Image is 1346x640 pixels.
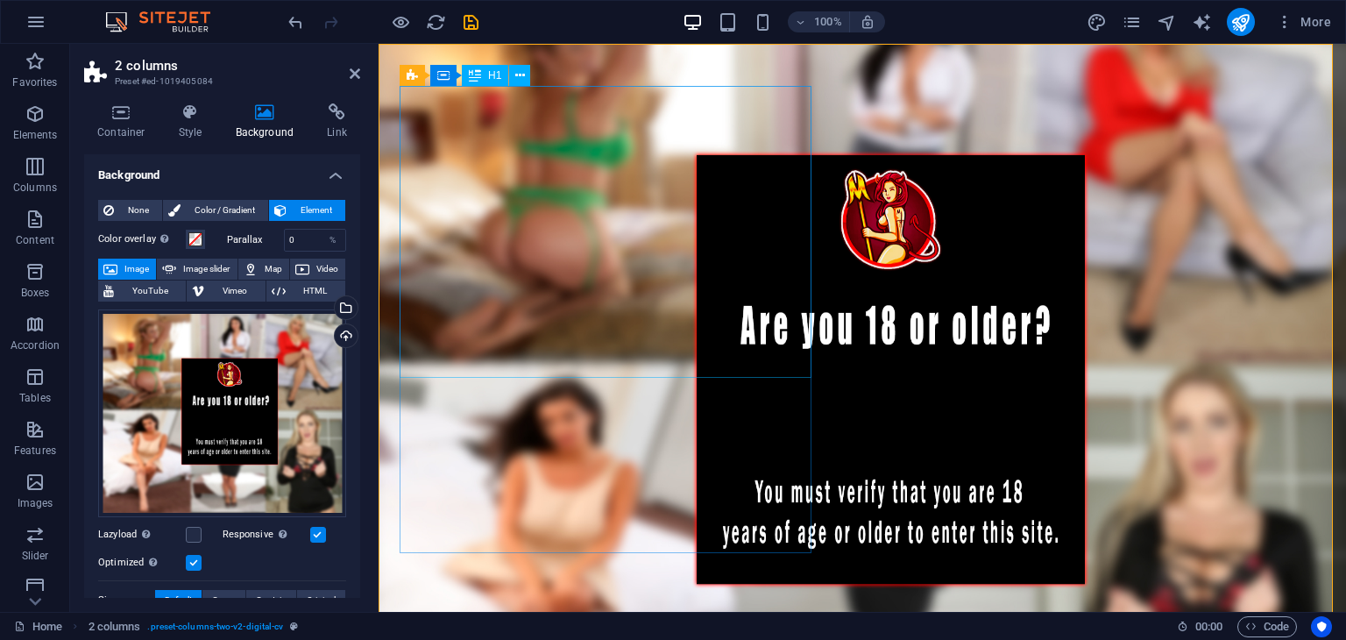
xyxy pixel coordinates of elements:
[186,200,263,221] span: Color / Gradient
[98,281,186,302] button: YouTube
[1195,616,1222,637] span: 00 00
[181,259,231,280] span: Image slider
[22,549,49,563] p: Slider
[14,444,56,458] p: Features
[12,75,57,89] p: Favorites
[1269,8,1338,36] button: More
[1122,11,1143,32] button: pages
[1087,11,1108,32] button: design
[1245,616,1289,637] span: Code
[89,616,141,637] span: Click to select. Double-click to edit
[209,281,259,302] span: Vimeo
[89,616,299,637] nav: breadcrumb
[297,590,345,611] button: Original
[390,11,411,32] button: Click here to leave preview mode and continue editing
[165,590,192,611] span: Default
[98,200,162,221] button: None
[1087,12,1107,32] i: Design (Ctrl+Alt+Y)
[788,11,850,32] button: 100%
[119,281,181,302] span: YouTube
[155,590,202,611] button: Default
[1230,12,1250,32] i: Publish
[1157,12,1177,32] i: Navigator
[98,590,155,611] label: Size
[101,11,232,32] img: Editor Logo
[115,58,360,74] h2: 2 columns
[123,259,151,280] span: Image
[292,200,340,221] span: Element
[19,391,51,405] p: Tables
[285,11,306,32] button: undo
[426,12,446,32] i: Reload page
[166,103,223,140] h4: Style
[1311,616,1332,637] button: Usercentrics
[1192,12,1212,32] i: AI Writer
[290,622,298,631] i: This element is a customizable preset
[1237,616,1297,637] button: Code
[84,103,166,140] h4: Container
[98,259,156,280] button: Image
[1122,12,1142,32] i: Pages (Ctrl+Alt+S)
[227,235,284,245] label: Parallax
[488,70,501,81] span: H1
[212,590,235,611] span: Cover
[14,616,62,637] a: Click to cancel selection. Double-click to open Pages
[269,200,345,221] button: Element
[147,616,283,637] span: . preset-columns-two-v2-digital-cv
[115,74,325,89] h3: Preset #ed-1019405084
[1177,616,1223,637] h6: Session time
[307,590,336,611] span: Original
[256,590,287,611] span: Contain
[860,14,875,30] i: On resize automatically adjust zoom level to fit chosen device.
[157,259,237,280] button: Image slider
[16,233,54,247] p: Content
[98,309,346,517] div: FONDO-PRINC-72AA0M8VJ8ACgBhII-cAPw.jpg
[21,286,50,300] p: Boxes
[246,590,296,611] button: Contain
[460,11,481,32] button: save
[13,128,58,142] p: Elements
[223,103,315,140] h4: Background
[163,200,268,221] button: Color / Gradient
[321,230,345,251] div: %
[290,259,345,280] button: Video
[13,181,57,195] p: Columns
[98,524,186,545] label: Lazyload
[1276,13,1331,31] span: More
[814,11,842,32] h6: 100%
[98,552,186,573] label: Optimized
[187,281,265,302] button: Vimeo
[263,259,284,280] span: Map
[286,12,306,32] i: Undo: Change image (Ctrl+Z)
[1227,8,1255,36] button: publish
[223,524,310,545] label: Responsive
[238,259,289,280] button: Map
[266,281,345,302] button: HTML
[11,338,60,352] p: Accordion
[1157,11,1178,32] button: navigator
[1192,11,1213,32] button: text_generator
[314,103,360,140] h4: Link
[18,496,53,510] p: Images
[98,229,186,250] label: Color overlay
[425,11,446,32] button: reload
[84,154,360,186] h4: Background
[291,281,340,302] span: HTML
[461,12,481,32] i: Save (Ctrl+S)
[315,259,340,280] span: Video
[119,200,157,221] span: None
[1208,620,1210,633] span: :
[202,590,244,611] button: Cover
